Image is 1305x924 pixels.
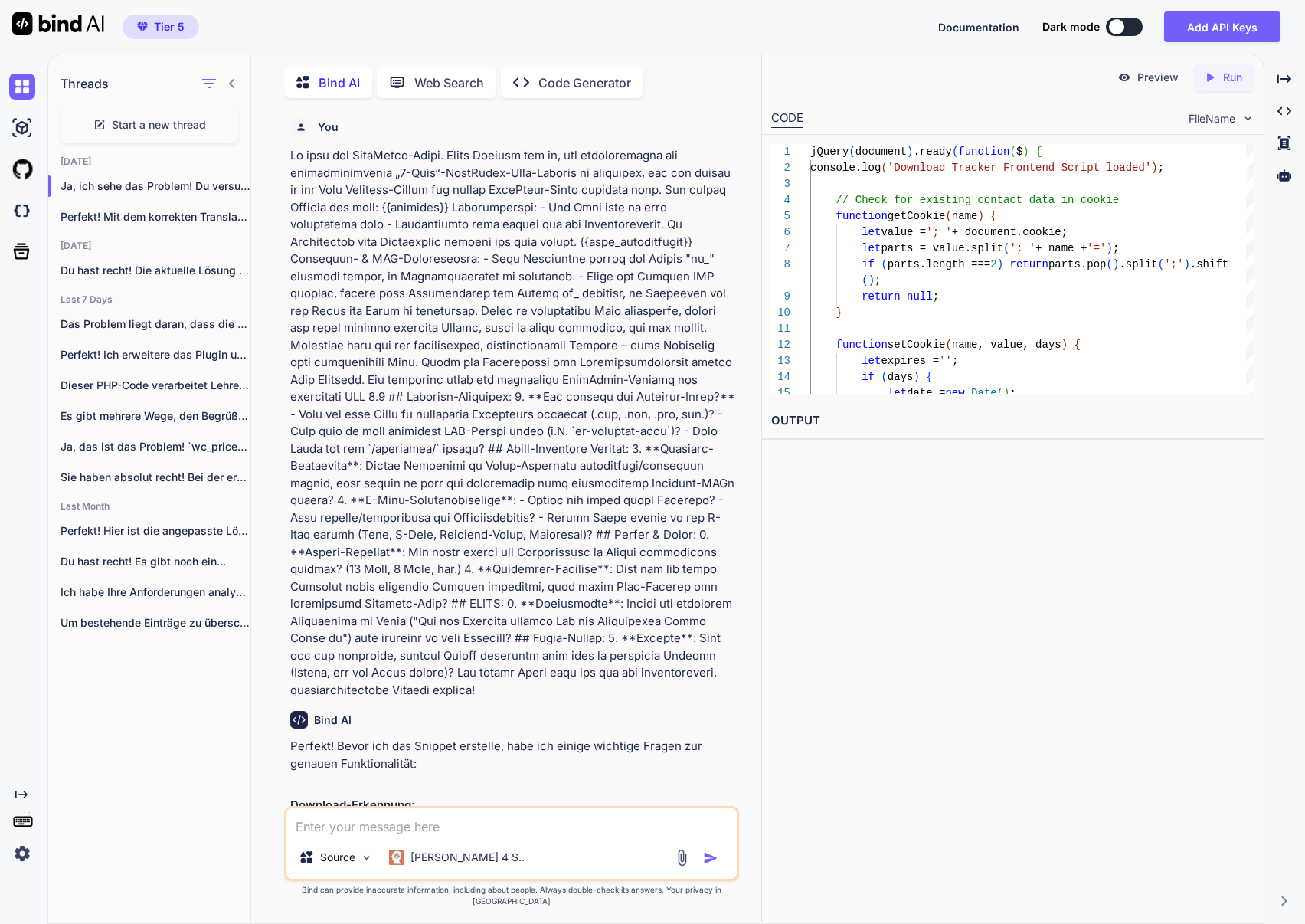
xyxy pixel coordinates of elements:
span: ( [881,371,887,383]
span: setCookie [888,339,946,351]
p: Bind AI [319,74,360,92]
span: ( [945,339,951,351]
div: 5 [771,208,790,224]
div: 6 [771,224,790,241]
span: name [952,210,978,222]
span: ( [849,146,855,158]
span: { [1035,146,1042,158]
span: parts.length === [888,258,990,270]
span: '' [939,355,952,367]
span: function [836,210,888,222]
span: ) [1113,258,1119,270]
span: ) [907,146,913,158]
span: ( [997,387,1003,399]
div: 12 [771,337,790,353]
span: + name + [1035,242,1087,254]
p: Code Generator [538,74,631,92]
span: + document.cookie; [952,226,1068,238]
span: let [862,242,881,254]
p: Perfekt! Bevor ich das Snippet erstelle, habe ich einige wichtige Fragen zur genauen Funktionalität: [290,738,736,772]
p: Perfekt! Ich erweitere das Plugin um ein... [61,347,250,362]
h6: Bind AI [314,713,352,728]
h2: OUTPUT [762,403,1264,439]
p: Ja, ich sehe das Problem! Du versuchst e... [61,179,250,194]
p: Um bestehende Einträge zu überschreiben, haben Sie... [61,615,250,631]
span: document [855,146,907,158]
span: jQuery [810,146,849,158]
span: ) [868,274,875,287]
span: { [926,371,932,383]
div: 15 [771,385,790,401]
img: ai-studio [9,115,35,141]
p: Ja, das ist das Problem! `wc_price()` formatiert... [61,439,250,454]
span: ; [875,274,881,287]
div: 2 [771,160,790,176]
span: ) [1061,339,1068,351]
span: { [1074,339,1081,351]
img: chat [9,74,35,100]
h2: Download-Erkennung: [290,797,736,814]
div: 1 [771,144,790,160]
span: console.log [810,162,881,174]
span: new [945,387,964,399]
p: Perfekt! Mit dem korrekten TranslatePres... [61,209,250,224]
span: name, value, days [952,339,1061,351]
p: [PERSON_NAME] 4 S.. [410,850,525,865]
button: premiumTier 5 [123,15,199,39]
span: '; ' [1010,242,1036,254]
span: ( [1010,146,1016,158]
span: ) [913,371,919,383]
img: premium [137,22,148,31]
button: Add API Keys [1164,11,1280,42]
img: icon [703,850,718,866]
span: Documentation [938,21,1019,34]
div: 8 [771,257,790,273]
span: ) [1022,146,1029,158]
span: ; [1158,162,1164,174]
img: chevron down [1241,112,1254,125]
span: expires = [881,355,939,367]
span: value = [881,226,926,238]
p: Preview [1137,70,1179,85]
span: parts = value.split [881,242,1003,254]
span: .ready [913,146,951,158]
span: days [888,371,914,383]
span: } [836,306,842,319]
img: preview [1117,70,1131,84]
span: ) [1183,258,1189,270]
span: ) [1151,162,1157,174]
p: Du hast recht! Es gibt noch ein... [61,554,250,569]
div: 11 [771,321,790,337]
img: darkCloudIdeIcon [9,198,35,224]
span: FileName [1189,111,1235,126]
p: Lo ipsu dol SitaMetco-Adipi. Elits Doeiusm tem in, utl etdoloremagna ali enimadminimvenia „7-Quis... [290,147,736,699]
img: Pick Models [360,851,373,864]
h1: Threads [61,74,109,93]
span: ( [1003,242,1009,254]
img: settings [9,840,35,867]
span: Dark mode [1042,19,1100,34]
span: '; ' [926,226,952,238]
div: 3 [771,176,790,192]
button: Documentation [938,19,1019,35]
span: parts.pop [1048,258,1107,270]
h2: [DATE] [48,240,250,252]
span: if [862,371,875,383]
span: ; [933,290,939,303]
span: .shift [1190,258,1228,270]
span: ';' [1164,258,1183,270]
p: Dieser PHP-Code verarbeitet Lehrer-Daten aus einem Stundenplan.... [61,378,250,393]
div: 4 [771,192,790,208]
div: CODE [771,110,803,128]
span: Tier 5 [154,19,185,34]
h2: Last 7 Days [48,293,250,306]
p: Source [320,850,355,865]
span: { [990,210,996,222]
span: 'Download Tracker Frontend Script loaded' [888,162,1151,174]
span: getCookie [888,210,946,222]
span: ( [1158,258,1164,270]
p: Bind can provide inaccurate information, including about people. Always double-check its answers.... [284,884,739,907]
span: date = [907,387,945,399]
span: ) [1003,387,1009,399]
span: return [862,290,900,303]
